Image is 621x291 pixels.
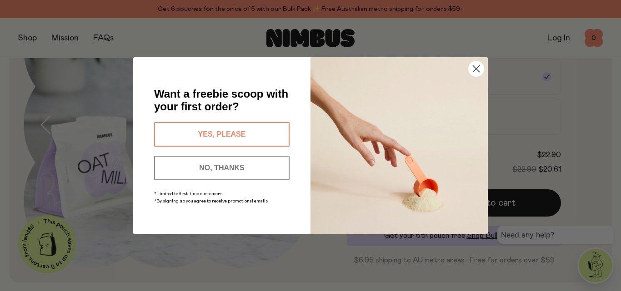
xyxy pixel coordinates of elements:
[154,156,290,180] button: NO, THANKS
[154,88,288,113] span: Want a freebie scoop with your first order?
[154,192,222,196] span: *Limited to first-time customers
[154,122,290,147] button: YES, PLEASE
[154,199,268,203] span: *By signing up you agree to receive promotional emails
[310,57,488,234] img: c0d45117-8e62-4a02-9742-374a5db49d45.jpeg
[468,61,484,77] button: Close dialog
